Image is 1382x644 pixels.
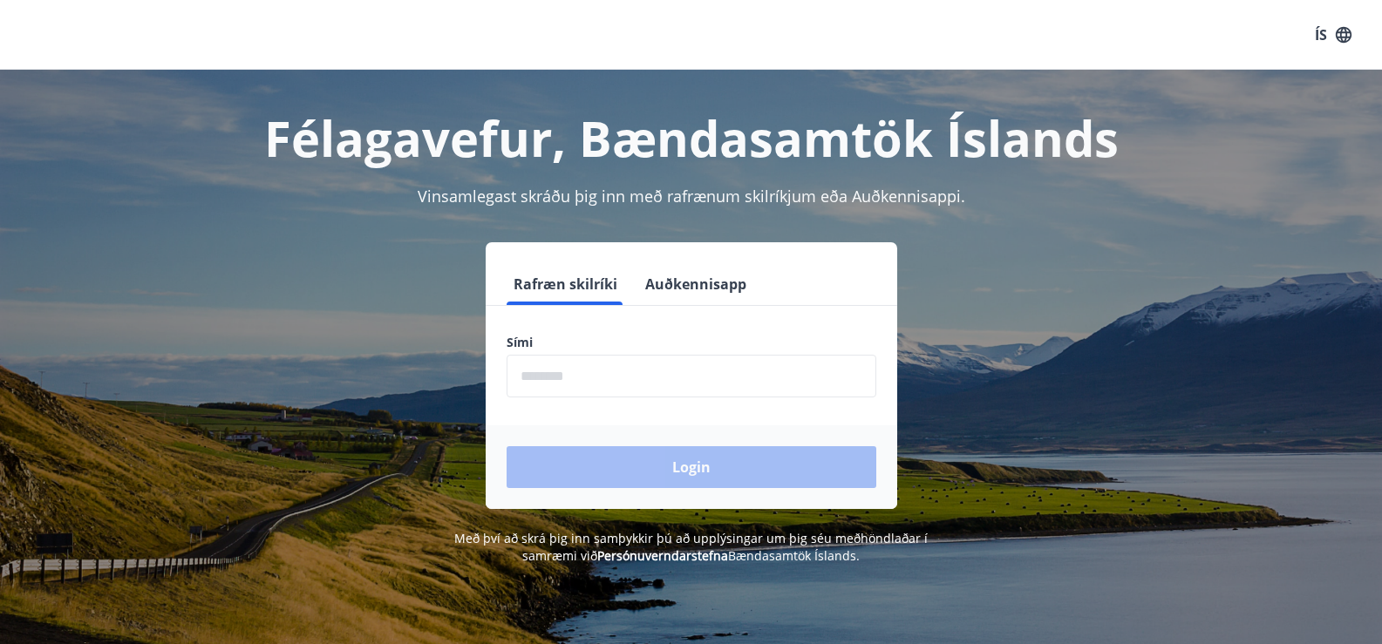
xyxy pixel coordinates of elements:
[597,547,728,564] a: Persónuverndarstefna
[507,263,624,305] button: Rafræn skilríki
[638,263,753,305] button: Auðkennisapp
[454,530,928,564] span: Með því að skrá þig inn samþykkir þú að upplýsingar um þig séu meðhöndlaðar í samræmi við Bændasa...
[418,186,965,207] span: Vinsamlegast skráðu þig inn með rafrænum skilríkjum eða Auðkennisappi.
[507,334,876,351] label: Sími
[1305,19,1361,51] button: ÍS
[85,105,1298,171] h1: Félagavefur, Bændasamtök Íslands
